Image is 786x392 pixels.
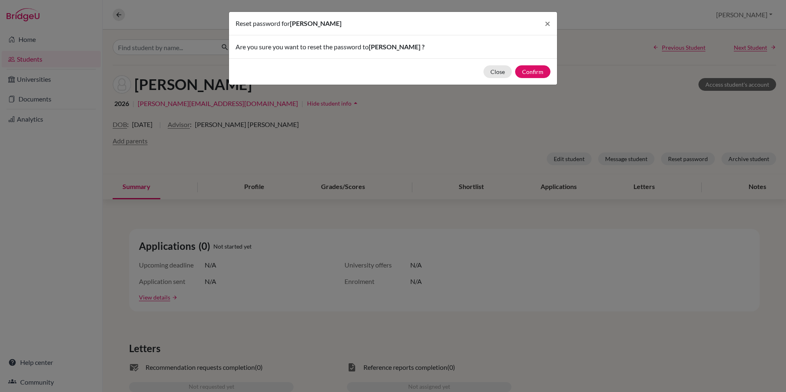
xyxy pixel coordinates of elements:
button: Close [538,12,557,35]
button: Close [483,65,512,78]
span: [PERSON_NAME] [290,19,342,27]
span: Reset password for [236,19,290,27]
span: × [545,17,550,29]
p: Are you sure you want to reset the password to [236,42,550,52]
span: [PERSON_NAME] ? [369,43,425,51]
button: Confirm [515,65,550,78]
